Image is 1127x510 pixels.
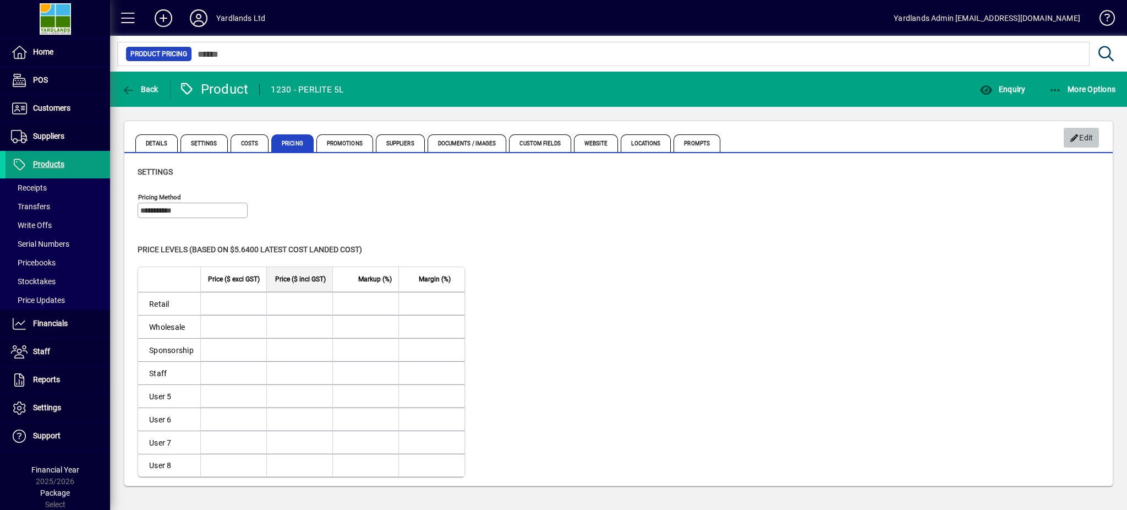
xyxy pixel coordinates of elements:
[138,384,200,408] td: User 5
[11,202,50,211] span: Transfers
[6,422,110,450] a: Support
[179,80,249,98] div: Product
[138,454,200,476] td: User 8
[31,465,79,474] span: Financial Year
[11,296,65,305] span: Price Updates
[11,221,52,230] span: Write Offs
[33,104,70,112] span: Customers
[1091,2,1113,38] a: Knowledge Base
[271,134,314,152] span: Pricing
[33,403,61,412] span: Settings
[122,85,158,94] span: Back
[138,431,200,454] td: User 7
[33,375,60,384] span: Reports
[130,48,187,59] span: Product Pricing
[6,123,110,150] a: Suppliers
[894,9,1080,27] div: Yardlands Admin [EMAIL_ADDRESS][DOMAIN_NAME]
[180,134,228,152] span: Settings
[11,277,56,286] span: Stocktakes
[6,178,110,197] a: Receipts
[977,79,1028,99] button: Enquiry
[135,134,178,152] span: Details
[6,235,110,253] a: Serial Numbers
[138,408,200,431] td: User 6
[138,361,200,384] td: Staff
[138,167,173,176] span: Settings
[138,292,200,315] td: Retail
[621,134,671,152] span: Locations
[6,216,110,235] a: Write Offs
[11,183,47,192] span: Receipts
[231,134,269,152] span: Costs
[574,134,619,152] span: Website
[33,319,68,328] span: Financials
[6,366,110,394] a: Reports
[138,315,200,338] td: Wholesale
[6,338,110,366] a: Staff
[6,310,110,338] a: Financials
[980,85,1025,94] span: Enquiry
[6,95,110,122] a: Customers
[110,79,171,99] app-page-header-button: Back
[33,47,53,56] span: Home
[40,489,70,497] span: Package
[33,132,64,140] span: Suppliers
[138,245,362,254] span: Price levels (based on $5.6400 Latest cost landed cost)
[6,394,110,422] a: Settings
[271,81,343,99] div: 1230 - PERLITE 5L
[509,134,571,152] span: Custom Fields
[419,273,451,285] span: Margin (%)
[11,240,69,248] span: Serial Numbers
[33,75,48,84] span: POS
[358,273,392,285] span: Markup (%)
[1049,85,1116,94] span: More Options
[146,8,181,28] button: Add
[6,67,110,94] a: POS
[11,258,56,267] span: Pricebooks
[6,39,110,66] a: Home
[674,134,720,152] span: Prompts
[6,253,110,272] a: Pricebooks
[376,134,425,152] span: Suppliers
[316,134,373,152] span: Promotions
[275,273,326,285] span: Price ($ incl GST)
[6,291,110,310] a: Price Updates
[33,160,64,169] span: Products
[216,9,265,27] div: Yardlands Ltd
[1070,129,1093,147] span: Edit
[6,272,110,291] a: Stocktakes
[1064,128,1099,148] button: Edit
[33,431,61,440] span: Support
[1046,79,1119,99] button: More Options
[6,197,110,216] a: Transfers
[138,338,200,361] td: Sponsorship
[33,347,50,356] span: Staff
[119,79,161,99] button: Back
[181,8,216,28] button: Profile
[208,273,260,285] span: Price ($ excl GST)
[428,134,507,152] span: Documents / Images
[138,193,181,201] mat-label: Pricing method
